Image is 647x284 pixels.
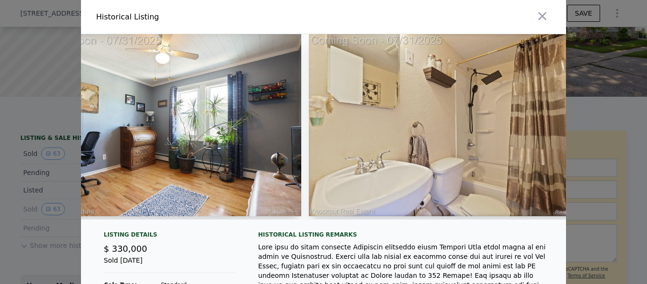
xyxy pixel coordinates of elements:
div: Historical Listing [96,11,320,23]
img: Property Img [28,34,301,216]
div: Sold [DATE] [104,256,235,273]
div: Listing Details [104,231,235,242]
img: Property Img [309,34,582,216]
div: Historical Listing remarks [258,231,551,238]
span: $ 330,000 [104,244,147,254]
